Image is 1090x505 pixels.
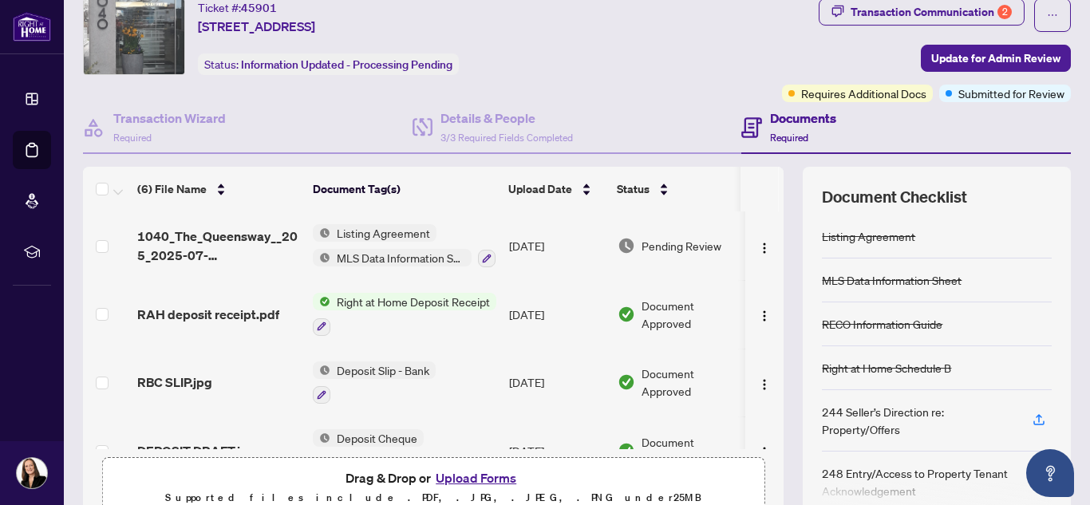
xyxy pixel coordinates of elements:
span: [STREET_ADDRESS] [198,17,315,36]
span: 45901 [241,1,277,15]
img: Document Status [618,237,635,254]
th: Document Tag(s) [306,167,502,211]
span: ellipsis [1047,10,1058,21]
span: RBC SLIP.jpg [137,373,212,392]
span: Required [770,132,808,144]
button: Logo [752,438,777,464]
img: Document Status [618,442,635,460]
span: Document Approved [642,297,740,332]
img: Status Icon [313,429,330,447]
img: Profile Icon [17,458,47,488]
td: [DATE] [503,416,611,485]
span: 3/3 Required Fields Completed [440,132,573,144]
span: DEPOSIT DRAFT.jpg [137,441,256,460]
span: Required [113,132,152,144]
div: Status: [198,53,459,75]
td: [DATE] [503,280,611,349]
span: Document Checklist [822,186,967,208]
button: Status IconDeposit Slip - Bank [313,361,436,404]
span: Drag & Drop or [346,468,521,488]
th: Upload Date [502,167,610,211]
div: RECO Information Guide [822,315,942,333]
div: MLS Data Information Sheet [822,271,962,289]
img: logo [13,12,51,41]
img: Logo [758,378,771,391]
button: Status IconRight at Home Deposit Receipt [313,293,496,336]
span: Listing Agreement [330,224,436,242]
img: Logo [758,310,771,322]
img: Logo [758,446,771,459]
img: Document Status [618,306,635,323]
div: 2 [997,5,1012,19]
span: Document Approved [642,365,740,400]
div: Right at Home Schedule B [822,359,951,377]
button: Logo [752,369,777,395]
td: [DATE] [503,211,611,280]
span: Right at Home Deposit Receipt [330,293,496,310]
h4: Documents [770,108,836,128]
img: Logo [758,242,771,254]
img: Status Icon [313,224,330,242]
button: Open asap [1026,449,1074,497]
button: Status IconDeposit Cheque [313,429,424,472]
button: Logo [752,233,777,258]
span: 1040_The_Queensway__205_2025-07-25_11_47_55__1_.pdf [137,227,300,265]
span: RAH deposit receipt.pdf [137,305,279,324]
img: Status Icon [313,361,330,379]
span: Submitted for Review [958,85,1064,102]
span: Upload Date [508,180,572,198]
span: Requires Additional Docs [801,85,926,102]
span: Information Updated - Processing Pending [241,57,452,72]
span: Pending Review [642,237,721,254]
img: Status Icon [313,293,330,310]
span: Document Approved [642,433,740,468]
h4: Transaction Wizard [113,108,226,128]
span: Deposit Slip - Bank [330,361,436,379]
span: Deposit Cheque [330,429,424,447]
th: Status [610,167,746,211]
div: 244 Seller’s Direction re: Property/Offers [822,403,1013,438]
img: Document Status [618,373,635,391]
button: Status IconListing AgreementStatus IconMLS Data Information Sheet [313,224,496,267]
img: Status Icon [313,249,330,266]
span: (6) File Name [137,180,207,198]
td: [DATE] [503,349,611,417]
span: Update for Admin Review [931,45,1060,71]
span: Status [617,180,650,198]
div: 248 Entry/Access to Property Tenant Acknowledgement [822,464,1013,499]
span: MLS Data Information Sheet [330,249,472,266]
th: (6) File Name [131,167,306,211]
div: Listing Agreement [822,227,915,245]
button: Update for Admin Review [921,45,1071,72]
button: Upload Forms [431,468,521,488]
button: Logo [752,302,777,327]
h4: Details & People [440,108,573,128]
